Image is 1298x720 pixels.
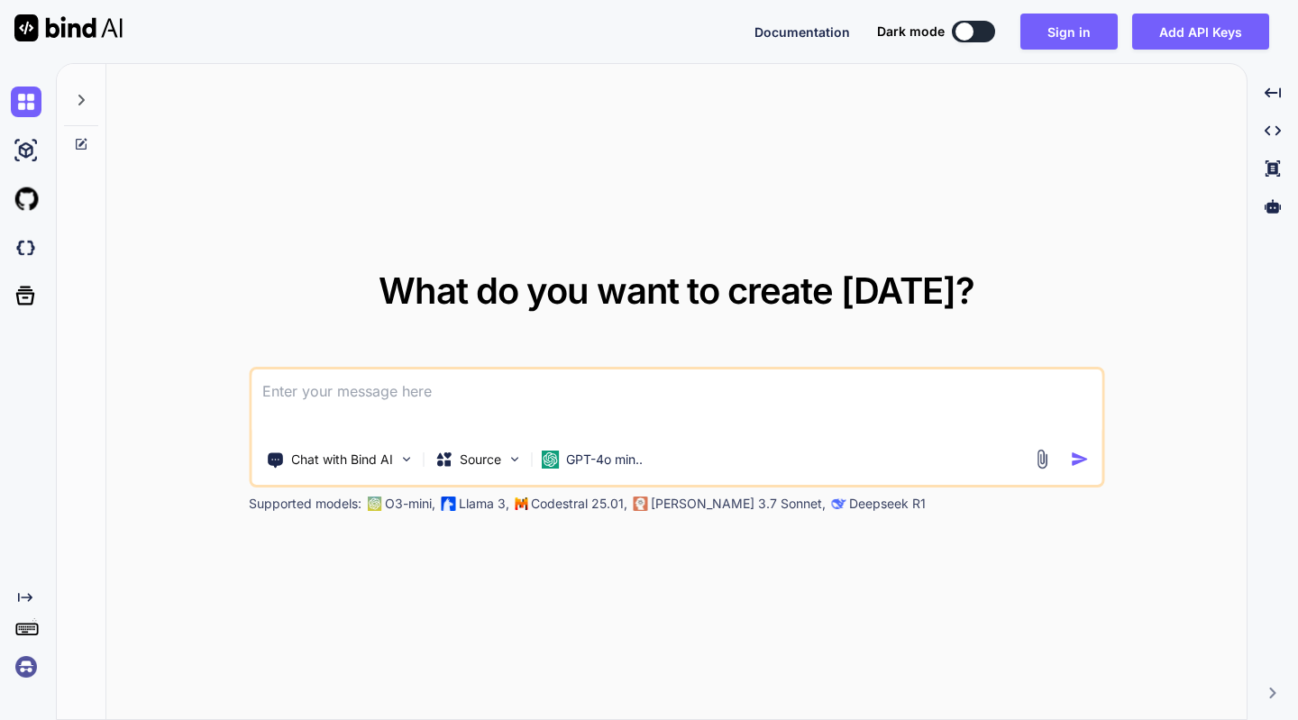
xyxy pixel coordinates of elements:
[291,451,393,469] p: Chat with Bind AI
[385,495,435,513] p: O3-mini,
[1031,449,1052,469] img: attachment
[249,495,361,513] p: Supported models:
[11,87,41,117] img: chat
[11,135,41,166] img: ai-studio
[849,495,926,513] p: Deepseek R1
[566,451,643,469] p: GPT-4o min..
[460,451,501,469] p: Source
[831,497,846,511] img: claude
[459,495,509,513] p: Llama 3,
[11,184,41,214] img: githubLight
[367,497,381,511] img: GPT-4
[1132,14,1269,50] button: Add API Keys
[441,497,455,511] img: Llama2
[754,24,850,40] span: Documentation
[541,451,559,469] img: GPT-4o mini
[633,497,647,511] img: claude
[754,23,850,41] button: Documentation
[515,497,527,510] img: Mistral-AI
[398,451,414,467] img: Pick Tools
[379,269,974,313] span: What do you want to create [DATE]?
[11,232,41,263] img: darkCloudIdeIcon
[1070,450,1089,469] img: icon
[531,495,627,513] p: Codestral 25.01,
[507,451,522,467] img: Pick Models
[877,23,945,41] span: Dark mode
[651,495,826,513] p: [PERSON_NAME] 3.7 Sonnet,
[1020,14,1118,50] button: Sign in
[14,14,123,41] img: Bind AI
[11,652,41,682] img: signin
